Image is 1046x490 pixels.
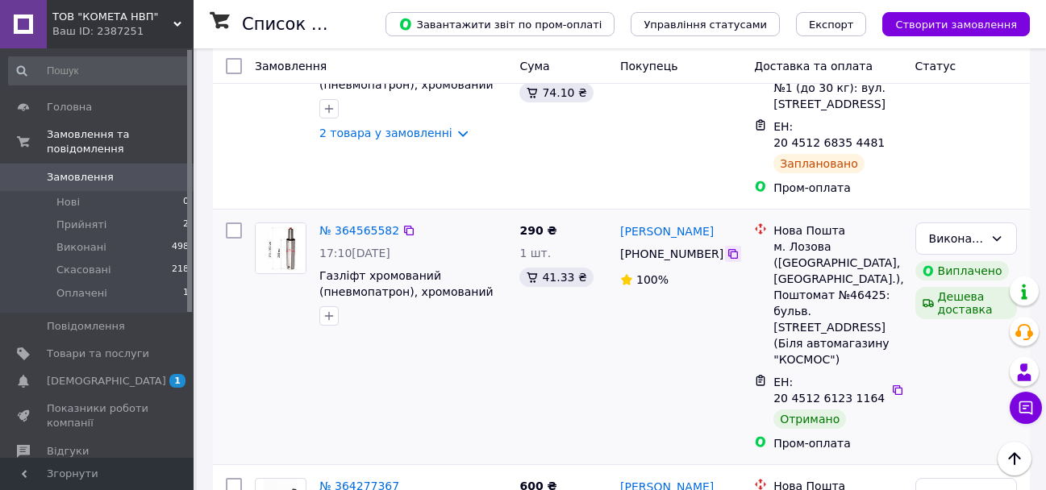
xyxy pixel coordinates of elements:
span: Скасовані [56,263,111,277]
a: Газліфт хромований (пневмопатрон), хромований метал, стакан 200х50 мм [319,62,494,107]
span: Замовлення та повідомлення [47,127,194,156]
span: Управління статусами [644,19,767,31]
div: Дешева доставка [915,287,1017,319]
span: 2 [183,218,189,232]
span: Головна [47,100,92,114]
span: Нові [56,195,80,210]
button: Створити замовлення [882,12,1030,36]
div: Пром-оплата [773,435,902,451]
div: [PHONE_NUMBER] [617,243,727,265]
span: [DEMOGRAPHIC_DATA] [47,374,166,388]
div: 41.33 ₴ [519,268,593,287]
div: Нова Пошта [773,222,902,239]
span: ЕН: 20 4512 6123 1164 [773,376,885,405]
a: 2 товара у замовленні [319,127,452,139]
span: Відгуки [47,444,89,459]
span: Статус [915,60,956,73]
span: 1 шт. [519,247,551,260]
span: 0 [183,195,189,210]
span: Оплачені [56,286,107,301]
button: Наверх [998,442,1031,475]
span: Покупець [620,60,677,73]
a: Газліфт хромований (пневмопатрон), хромований метал, стакан 200х50 мм [319,269,494,314]
div: Ваш ID: 2387251 [52,24,194,39]
span: Завантажити звіт по пром-оплаті [398,17,602,31]
span: Замовлення [47,170,114,185]
span: 1 [169,374,185,388]
span: 100% [636,273,669,286]
button: Експорт [796,12,867,36]
a: Створити замовлення [866,17,1030,30]
span: Експорт [809,19,854,31]
span: Товари та послуги [47,347,149,361]
span: ЕН: 20 4512 6835 4481 [773,120,885,149]
span: 1 [183,286,189,301]
span: 218 [172,263,189,277]
button: Управління статусами [631,12,780,36]
span: Доставка та оплата [754,60,873,73]
span: Створити замовлення [895,19,1017,31]
span: 498 [172,240,189,255]
div: Виплачено [915,261,1009,280]
span: Виконані [56,240,106,255]
div: Отримано [773,409,846,429]
button: Чат з покупцем [1010,392,1042,424]
h1: Список замовлень [242,15,406,34]
span: Показники роботи компанії [47,401,149,430]
span: 290 ₴ [519,224,556,237]
span: Прийняті [56,218,106,232]
span: ТОВ "КОМЕТА НВП" [52,10,173,24]
span: Повідомлення [47,319,125,334]
img: Фото товару [256,223,306,273]
span: Замовлення [255,60,327,73]
a: [PERSON_NAME] [620,223,714,239]
a: Фото товару [255,222,306,274]
div: Пром-оплата [773,180,902,196]
div: 74.10 ₴ [519,83,593,102]
a: № 364565582 [319,224,399,237]
span: 17:10[DATE] [319,247,390,260]
input: Пошук [8,56,190,85]
button: Завантажити звіт по пром-оплаті [385,12,615,36]
span: Cума [519,60,549,73]
div: Заплановано [773,154,865,173]
div: Виконано [929,230,984,247]
div: м. Лозова ([GEOGRAPHIC_DATA], [GEOGRAPHIC_DATA].), Поштомат №46425: бульв. [STREET_ADDRESS] (Біля... [773,239,902,367]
